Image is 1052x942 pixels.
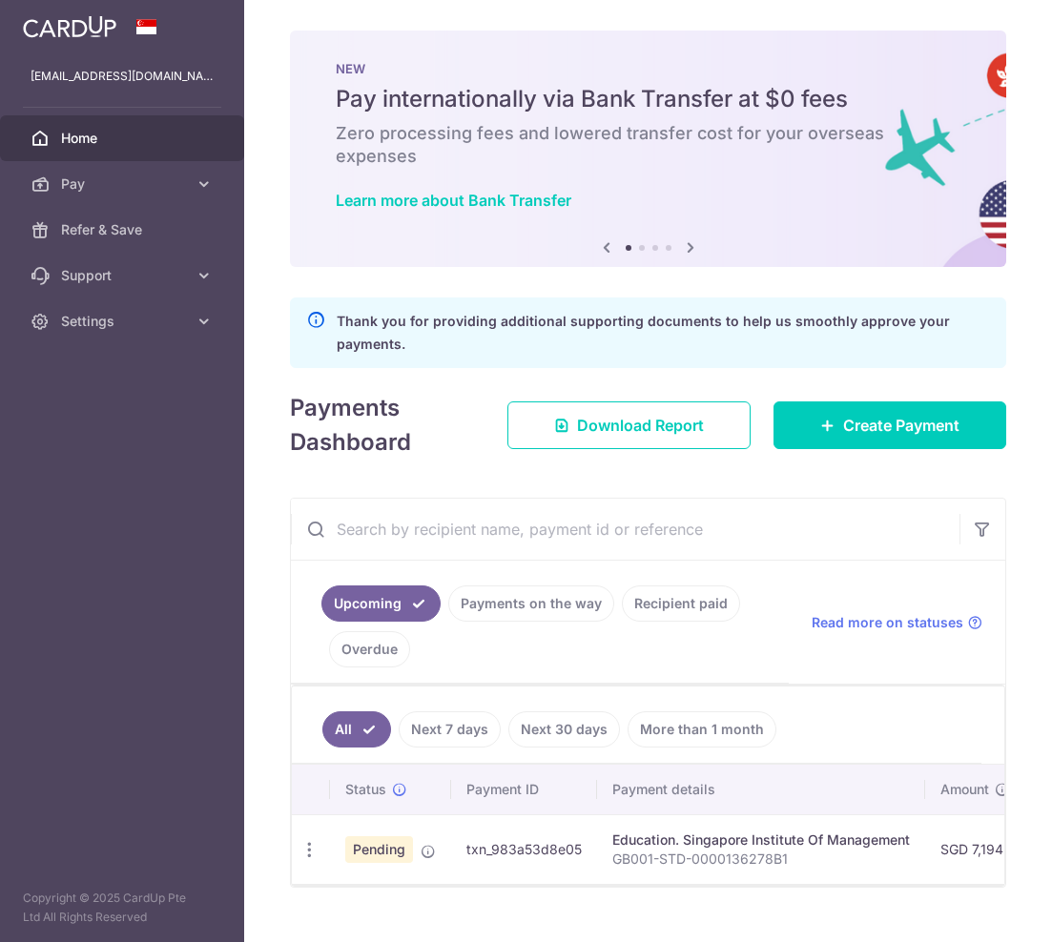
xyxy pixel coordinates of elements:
h6: Zero processing fees and lowered transfer cost for your overseas expenses [336,122,960,168]
p: [EMAIL_ADDRESS][DOMAIN_NAME] [31,67,214,86]
p: GB001-STD-0000136278B1 [612,850,910,869]
a: Recipient paid [622,585,740,622]
th: Payment ID [451,765,597,814]
a: Learn more about Bank Transfer [336,191,571,210]
td: SGD 7,194.00 [925,814,1040,884]
span: Support [61,266,187,285]
img: CardUp [23,15,116,38]
span: Status [345,780,386,799]
h4: Payments Dashboard [290,391,473,460]
span: Create Payment [843,414,959,437]
a: Download Report [507,401,751,449]
td: txn_983a53d8e05 [451,814,597,884]
a: Create Payment [774,401,1006,449]
input: Search by recipient name, payment id or reference [291,499,959,560]
th: Payment details [597,765,925,814]
p: Thank you for providing additional supporting documents to help us smoothly approve your payments. [337,310,990,356]
span: Pay [61,174,187,194]
span: Refer & Save [61,220,187,239]
a: Payments on the way [448,585,614,622]
a: Next 30 days [508,711,620,747]
span: Amount [940,780,989,799]
a: Read more on statuses [812,613,982,632]
a: Next 7 days [399,711,501,747]
a: Upcoming [321,585,441,622]
h5: Pay internationally via Bank Transfer at $0 fees [336,84,960,114]
span: Pending [345,836,413,863]
div: Education. Singapore Institute Of Management [612,830,910,850]
a: All [322,711,391,747]
a: Overdue [329,631,410,667]
span: Read more on statuses [812,613,963,632]
span: Home [61,129,187,148]
span: Settings [61,312,187,331]
img: Bank transfer banner [290,31,1006,267]
p: NEW [336,61,960,76]
span: Download Report [577,414,704,437]
a: More than 1 month [628,711,776,747]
